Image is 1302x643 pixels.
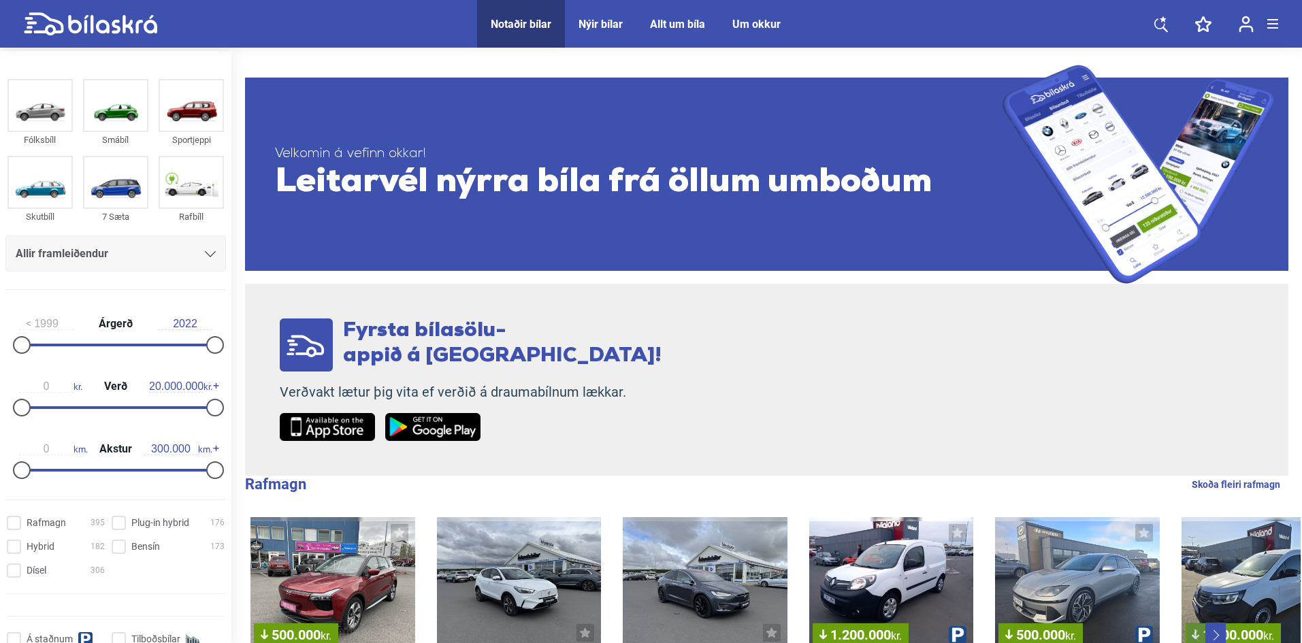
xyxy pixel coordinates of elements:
div: Smábíl [83,132,148,148]
span: kr. [149,380,212,393]
span: Hybrid [27,540,54,554]
b: Rafmagn [245,476,306,493]
div: 7 Sæta [83,209,148,225]
a: Allt um bíla [650,18,705,31]
span: kr. [1263,629,1274,642]
span: Plug-in hybrid [131,516,189,530]
span: 306 [91,563,105,578]
img: user-login.svg [1239,16,1254,33]
span: 395 [91,516,105,530]
span: Árgerð [95,318,136,329]
a: Velkomin á vefinn okkar!Leitarvél nýrra bíla frá öllum umboðum [245,65,1288,284]
span: Akstur [96,444,135,455]
div: Rafbíll [159,209,224,225]
span: kr. [321,629,331,642]
span: kr. [891,629,902,642]
a: Notaðir bílar [491,18,551,31]
p: Verðvakt lætur þig vita ef verðið á draumabílnum lækkar. [280,384,662,401]
span: 182 [91,540,105,554]
span: Leitarvél nýrra bíla frá öllum umboðum [275,163,1003,203]
span: 500.000 [261,628,331,642]
span: Bensín [131,540,160,554]
a: Nýir bílar [579,18,623,31]
span: Velkomin á vefinn okkar! [275,146,1003,163]
span: 176 [210,516,225,530]
span: 173 [210,540,225,554]
span: Rafmagn [27,516,66,530]
span: Allir framleiðendur [16,244,108,263]
span: Fyrsta bílasölu- appið á [GEOGRAPHIC_DATA]! [343,320,662,367]
span: kr. [1065,629,1076,642]
span: 1.000.000 [1192,628,1274,642]
span: Dísel [27,563,46,578]
span: 500.000 [1005,628,1076,642]
div: Skutbíll [7,209,73,225]
span: 1.200.000 [819,628,902,642]
div: Sportjeppi [159,132,224,148]
a: Um okkur [732,18,781,31]
span: km. [144,443,212,455]
span: km. [19,443,88,455]
a: Skoða fleiri rafmagn [1192,476,1280,493]
span: kr. [19,380,82,393]
span: Verð [101,381,131,392]
div: Fólksbíll [7,132,73,148]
